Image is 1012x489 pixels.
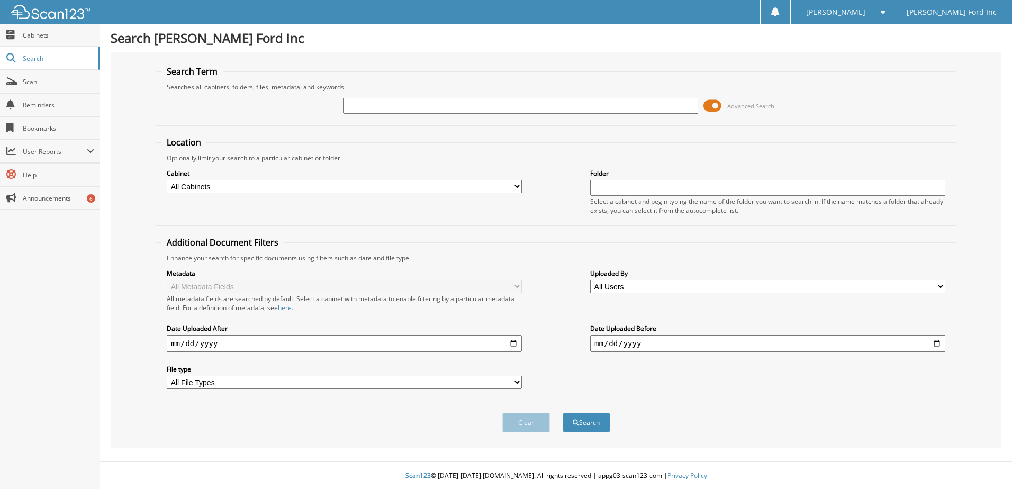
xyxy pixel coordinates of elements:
[161,83,951,92] div: Searches all cabinets, folders, files, metadata, and keywords
[907,9,997,15] span: [PERSON_NAME] Ford Inc
[590,324,945,333] label: Date Uploaded Before
[161,66,223,77] legend: Search Term
[806,9,865,15] span: [PERSON_NAME]
[23,194,94,203] span: Announcements
[23,170,94,179] span: Help
[167,324,522,333] label: Date Uploaded After
[590,169,945,178] label: Folder
[502,413,550,432] button: Clear
[167,169,522,178] label: Cabinet
[87,194,95,203] div: 6
[23,31,94,40] span: Cabinets
[590,197,945,215] div: Select a cabinet and begin typing the name of the folder you want to search in. If the name match...
[161,237,284,248] legend: Additional Document Filters
[11,5,90,19] img: scan123-logo-white.svg
[100,463,1012,489] div: © [DATE]-[DATE] [DOMAIN_NAME]. All rights reserved | appg03-scan123-com |
[667,471,707,480] a: Privacy Policy
[167,294,522,312] div: All metadata fields are searched by default. Select a cabinet with metadata to enable filtering b...
[23,54,93,63] span: Search
[23,124,94,133] span: Bookmarks
[167,269,522,278] label: Metadata
[727,102,774,110] span: Advanced Search
[167,365,522,374] label: File type
[23,101,94,110] span: Reminders
[23,147,87,156] span: User Reports
[167,335,522,352] input: start
[23,77,94,86] span: Scan
[590,269,945,278] label: Uploaded By
[590,335,945,352] input: end
[278,303,292,312] a: here
[161,153,951,162] div: Optionally limit your search to a particular cabinet or folder
[563,413,610,432] button: Search
[161,137,206,148] legend: Location
[405,471,431,480] span: Scan123
[161,253,951,262] div: Enhance your search for specific documents using filters such as date and file type.
[111,29,1001,47] h1: Search [PERSON_NAME] Ford Inc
